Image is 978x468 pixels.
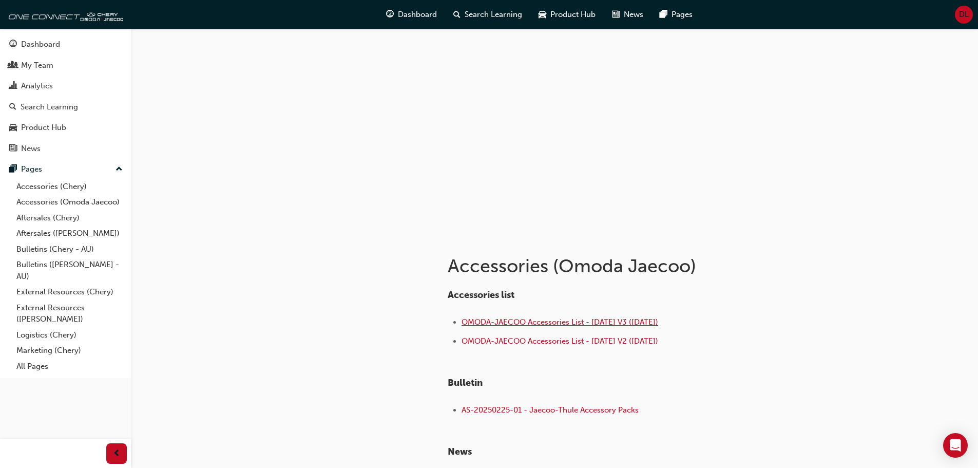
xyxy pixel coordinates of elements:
span: Product Hub [550,9,596,21]
a: Product Hub [4,118,127,137]
img: oneconnect [5,4,123,25]
span: ​News [448,446,472,457]
a: Aftersales (Chery) [12,210,127,226]
a: OMODA-JAECOO Accessories List - [DATE] V3 ([DATE]) [462,317,658,327]
a: Bulletins (Chery - AU) [12,241,127,257]
a: External Resources ([PERSON_NAME]) [12,300,127,327]
span: pages-icon [9,165,17,174]
span: Accessories list [448,289,514,301]
span: up-icon [116,163,123,176]
a: News [4,139,127,158]
span: guage-icon [9,40,17,49]
span: search-icon [453,8,461,21]
a: guage-iconDashboard [378,4,445,25]
div: News [21,143,41,155]
span: Dashboard [398,9,437,21]
a: car-iconProduct Hub [530,4,604,25]
div: Analytics [21,80,53,92]
span: car-icon [9,123,17,133]
div: Product Hub [21,122,66,134]
div: Search Learning [21,101,78,113]
a: Dashboard [4,35,127,54]
span: news-icon [612,8,620,21]
span: news-icon [9,144,17,154]
span: News [624,9,643,21]
span: DL [959,9,969,21]
a: Search Learning [4,98,127,117]
a: search-iconSearch Learning [445,4,530,25]
span: chart-icon [9,82,17,91]
span: Search Learning [465,9,522,21]
a: OMODA-JAECOO Accessories List - [DATE] V2 ([DATE]) [462,336,658,346]
button: DashboardMy TeamAnalyticsSearch LearningProduct HubNews [4,33,127,160]
a: Accessories (Chery) [12,179,127,195]
span: car-icon [539,8,546,21]
a: Marketing (Chery) [12,343,127,359]
div: My Team [21,60,53,71]
span: Bulletin [448,377,483,388]
a: news-iconNews [604,4,651,25]
a: Aftersales ([PERSON_NAME]) [12,226,127,241]
a: Logistics (Chery) [12,327,127,343]
span: people-icon [9,61,17,70]
span: pages-icon [660,8,667,21]
span: prev-icon [113,447,121,460]
span: search-icon [9,103,16,112]
div: Dashboard [21,39,60,50]
span: Pages [672,9,693,21]
button: Pages [4,160,127,179]
a: pages-iconPages [651,4,701,25]
a: External Resources (Chery) [12,284,127,300]
div: Open Intercom Messenger [943,433,968,458]
a: Analytics [4,77,127,96]
a: AS-20250225-01 - Jaecoo-Thule Accessory Packs [462,405,639,415]
span: guage-icon [386,8,394,21]
a: All Pages [12,359,127,375]
a: Bulletins ([PERSON_NAME] - AU) [12,257,127,284]
a: My Team [4,56,127,75]
h1: Accessories (Omoda Jaecoo) [448,255,784,277]
div: Pages [21,163,42,175]
button: DL [955,6,973,24]
a: Accessories (Omoda Jaecoo) [12,194,127,210]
